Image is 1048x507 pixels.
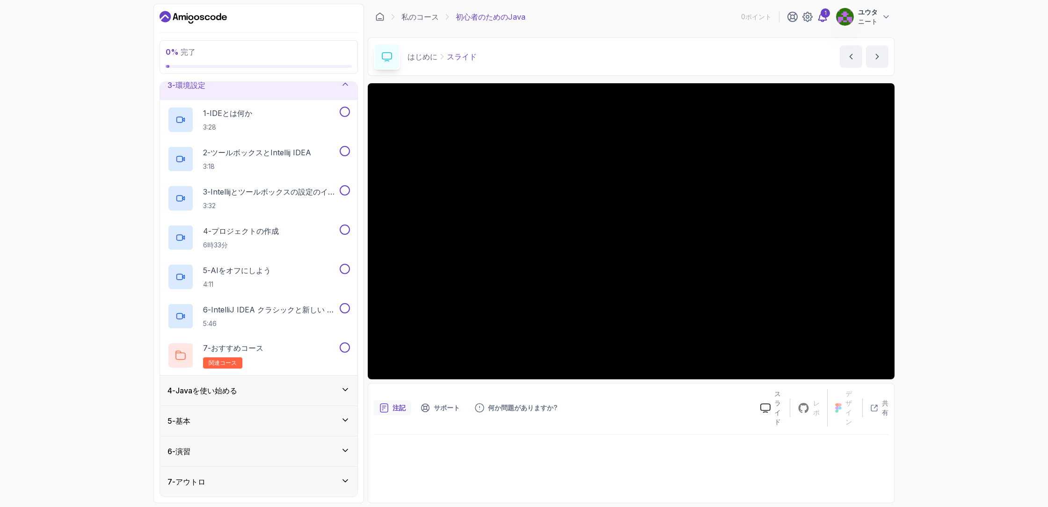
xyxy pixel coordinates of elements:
[858,17,878,25] font: ニート
[469,389,563,427] button: フィードバックボタン
[167,303,350,329] button: 6-IntelliJ IDEA クラシックと新しい UI (ユーザー インターフェース)5:46
[172,416,175,426] font: -
[160,70,357,100] button: 3-環境設定
[172,80,175,90] font: -
[167,107,350,133] button: 1-IDEとは何か3:28
[167,80,172,90] font: 3
[774,390,781,426] font: スライド
[845,390,852,426] font: デザイン
[203,241,228,249] font: 6時33分
[203,226,208,236] font: 4
[207,148,211,157] font: -
[858,8,878,16] font: ユウタ
[207,266,211,275] font: -
[167,386,172,395] font: 4
[203,202,216,210] font: 3:32
[203,162,215,170] font: 3:18
[167,416,172,426] font: 5
[813,399,820,416] font: レポ
[203,319,217,327] font: 5:46
[203,305,208,314] font: 6
[181,47,196,57] font: 完了
[210,109,252,118] font: IDEとは何か
[741,13,745,21] font: 0
[167,146,350,172] button: 2-ツールボックスとIntellij IDEA3:18
[203,187,335,208] font: Intellijとツールボックスの設定のインストール
[745,13,771,21] font: ポイント
[172,386,175,395] font: -
[836,7,891,26] button: ユーザープロフィール画像ユウタニート
[208,226,211,236] font: -
[203,123,216,131] font: 3:28
[175,80,205,90] font: 環境設定
[866,45,888,68] button: 次のコンテンツ
[840,45,862,68] button: 以前のコンテンツ
[401,11,439,22] a: 私のコース
[166,47,171,57] font: 0
[160,436,357,466] button: 6-演習
[167,225,350,251] button: 4-プロジェクトの作成6時33分
[175,447,190,456] font: 演習
[882,399,888,416] font: 共有
[167,342,350,369] button: 7-おすすめコース関連コース
[203,305,335,326] font: IntelliJ IDEA クラシックと新しい UI (ユーザー インターフェース)
[203,280,213,288] font: 4:11
[447,52,477,61] font: スライド
[175,477,205,486] font: アウトロ
[167,477,172,486] font: 7
[211,343,263,353] font: おすすめコース
[167,264,350,290] button: 5-AIをオフにしよう4:11
[208,305,211,314] font: -
[203,109,206,118] font: 1
[172,477,175,486] font: -
[824,9,827,16] font: 1
[207,187,211,196] font: -
[456,12,525,22] font: 初心者のためのJava
[374,389,411,427] button: メモボタン
[415,389,466,427] button: サポートボタン
[175,386,237,395] font: Javaを使い始める
[167,447,172,456] font: 6
[211,226,279,236] font: プロジェクトの作成
[211,148,311,157] font: ツールボックスとIntellij IDEA
[203,266,207,275] font: 5
[862,398,888,417] button: 共有
[160,376,357,406] button: 4-Javaを使い始める
[160,467,357,497] button: 7-アウトロ
[753,389,790,427] a: スライド
[393,404,406,412] font: 注記
[171,47,179,57] font: %
[836,8,854,26] img: ユーザープロフィール画像
[160,10,227,25] a: ダッシュボード
[209,359,237,366] font: 関連コース
[375,12,385,22] a: ダッシュボード
[167,185,350,211] button: 3-Intellijとツールボックスの設定のインストール3:32
[401,12,439,22] font: 私のコース
[203,343,208,353] font: 7
[175,416,190,426] font: 基本
[206,109,210,118] font: -
[817,11,828,22] a: 1
[408,52,437,61] font: はじめに
[203,187,207,196] font: 3
[434,404,460,412] font: サポート
[172,447,175,456] font: -
[211,266,271,275] font: AIをオフにしよう
[203,148,207,157] font: 2
[208,343,211,353] font: -
[488,404,557,412] font: 何か問題がありますか?
[160,406,357,436] button: 5-基本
